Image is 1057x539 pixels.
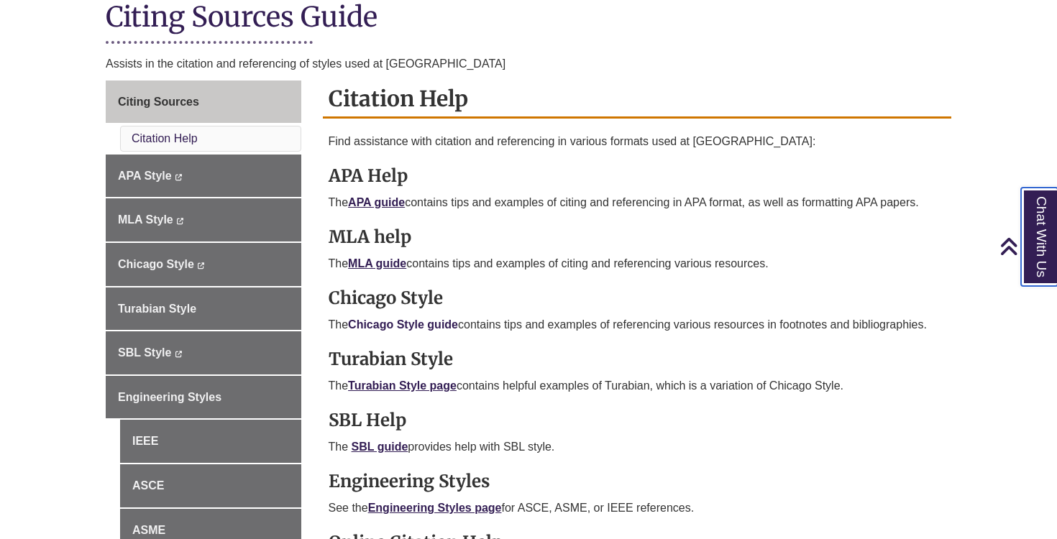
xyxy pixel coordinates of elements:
[329,316,946,333] p: The contains tips and examples of referencing various resources in footnotes and bibliographies.
[106,287,301,331] a: Turabian Style
[323,80,952,119] h2: Citation Help
[118,258,194,270] span: Chicago Style
[118,346,171,359] span: SBL Style
[329,377,946,395] p: The contains helpful examples of Turabian, which is a variation of Chicago Style.
[329,409,406,431] strong: SBL Help
[368,502,502,514] a: Engineering Styles page
[106,57,505,70] span: Assists in the citation and referencing of styles used at [GEOGRAPHIC_DATA]
[118,391,221,403] span: Engineering Styles
[106,155,301,198] a: APA Style
[106,243,301,286] a: Chicago Style
[106,331,301,374] a: SBL Style
[118,303,196,315] span: Turabian Style
[329,470,490,492] strong: Engineering Styles
[329,255,946,272] p: The contains tips and examples of citing and referencing various resources.
[118,96,199,108] span: Citing Sources
[348,318,458,331] a: Chicago Style guide
[176,218,184,224] i: This link opens in a new window
[329,194,946,211] p: The contains tips and examples of citing and referencing in APA format, as well as formatting APA...
[348,257,406,269] a: MLA guide
[329,226,411,248] strong: MLA help
[118,170,172,182] span: APA Style
[106,376,301,419] a: Engineering Styles
[106,198,301,241] a: MLA Style
[329,438,946,456] p: The provides help with SBL style.
[329,133,946,150] p: Find assistance with citation and referencing in various formats used at [GEOGRAPHIC_DATA]:
[329,287,443,309] strong: Chicago Style
[106,80,301,124] a: Citing Sources
[348,379,457,392] a: Turabian Style page
[329,499,946,517] p: See the for ASCE, ASME, or IEEE references.
[999,236,1053,256] a: Back to Top
[120,464,301,507] a: ASCE
[175,174,183,180] i: This link opens in a new window
[197,262,205,269] i: This link opens in a new window
[352,441,408,453] a: SBL guide
[175,351,183,357] i: This link opens in a new window
[120,420,301,463] a: IEEE
[348,196,405,208] a: APA guide
[329,165,408,187] strong: APA Help
[329,348,453,370] strong: Turabian Style
[118,213,173,226] span: MLA Style
[132,132,198,144] a: Citation Help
